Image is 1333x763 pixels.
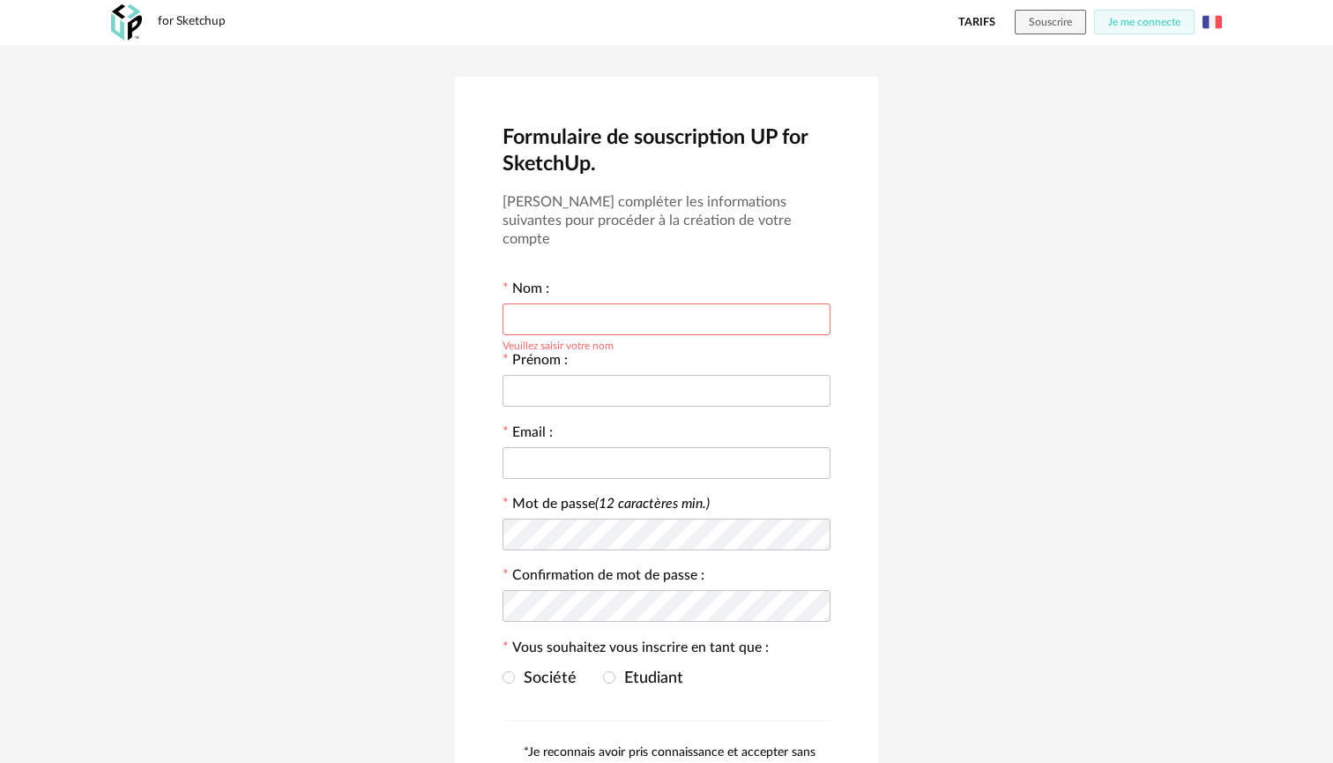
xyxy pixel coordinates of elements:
div: Veuillez saisir votre nom [503,337,614,351]
label: Nom : [503,282,549,300]
label: Prénom : [503,354,568,371]
a: Tarifs [958,10,995,34]
label: Mot de passe [512,497,710,511]
img: fr [1203,12,1222,32]
img: OXP [111,4,142,41]
button: Souscrire [1015,10,1086,34]
h3: [PERSON_NAME] compléter les informations suivantes pour procéder à la création de votre compte [503,193,830,249]
span: Souscrire [1029,17,1072,27]
h2: Formulaire de souscription UP for SketchUp. [503,124,830,178]
label: Confirmation de mot de passe : [503,569,704,587]
span: Etudiant [615,670,683,686]
i: (12 caractères min.) [595,497,710,511]
span: Société [515,670,577,686]
span: Je me connecte [1108,17,1180,27]
label: Vous souhaitez vous inscrire en tant que : [503,641,769,659]
label: Email : [503,426,553,444]
div: for Sketchup [158,14,226,30]
button: Je me connecte [1094,10,1195,34]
